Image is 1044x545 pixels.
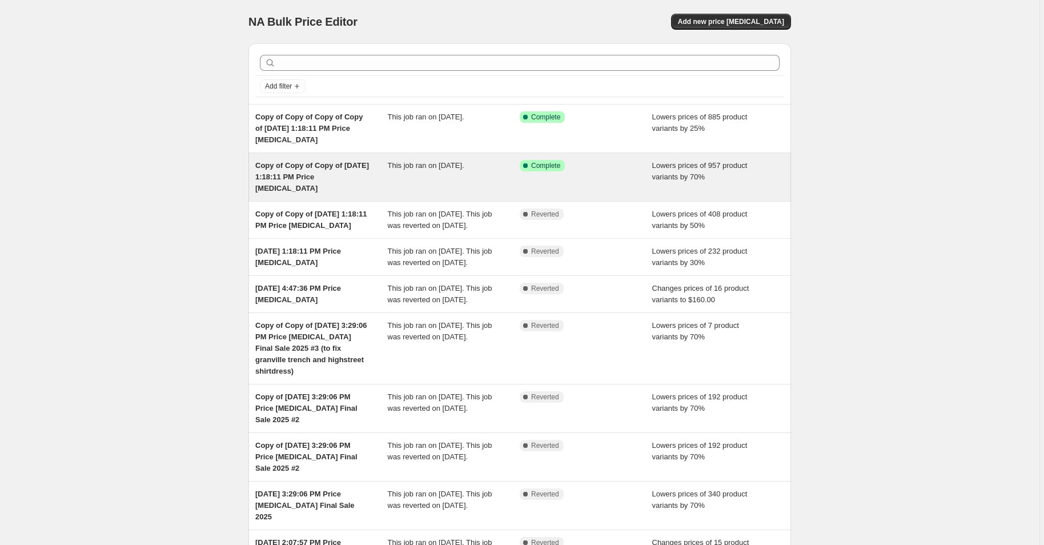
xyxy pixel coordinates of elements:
span: Copy of Copy of [DATE] 1:18:11 PM Price [MEDICAL_DATA] [255,210,367,230]
span: Lowers prices of 885 product variants by 25% [652,113,748,133]
span: This job ran on [DATE]. This job was reverted on [DATE]. [388,210,492,230]
span: Lowers prices of 7 product variants by 70% [652,321,739,341]
span: This job ran on [DATE]. This job was reverted on [DATE]. [388,490,492,510]
span: Reverted [531,284,559,293]
span: This job ran on [DATE]. This job was reverted on [DATE]. [388,321,492,341]
button: Add new price [MEDICAL_DATA] [671,14,791,30]
span: [DATE] 1:18:11 PM Price [MEDICAL_DATA] [255,247,341,267]
span: Complete [531,161,560,170]
span: NA Bulk Price Editor [248,15,358,28]
span: Reverted [531,210,559,219]
span: Reverted [531,392,559,402]
span: Lowers prices of 957 product variants by 70% [652,161,748,181]
span: This job ran on [DATE]. [388,113,464,121]
span: Copy of [DATE] 3:29:06 PM Price [MEDICAL_DATA] Final Sale 2025 #2 [255,441,358,472]
span: Add new price [MEDICAL_DATA] [678,17,784,26]
span: Reverted [531,247,559,256]
span: Lowers prices of 192 product variants by 70% [652,392,748,412]
span: Reverted [531,490,559,499]
span: This job ran on [DATE]. [388,161,464,170]
span: Lowers prices of 408 product variants by 50% [652,210,748,230]
span: Lowers prices of 232 product variants by 30% [652,247,748,267]
span: This job ran on [DATE]. This job was reverted on [DATE]. [388,247,492,267]
span: Complete [531,113,560,122]
span: Reverted [531,441,559,450]
span: Reverted [531,321,559,330]
span: Copy of Copy of Copy of [DATE] 1:18:11 PM Price [MEDICAL_DATA] [255,161,369,193]
span: [DATE] 3:29:06 PM Price [MEDICAL_DATA] Final Sale 2025 [255,490,355,521]
span: This job ran on [DATE]. This job was reverted on [DATE]. [388,392,492,412]
span: Changes prices of 16 product variants to $160.00 [652,284,749,304]
span: Lowers prices of 340 product variants by 70% [652,490,748,510]
span: This job ran on [DATE]. This job was reverted on [DATE]. [388,284,492,304]
span: Copy of [DATE] 3:29:06 PM Price [MEDICAL_DATA] Final Sale 2025 #2 [255,392,358,424]
span: This job ran on [DATE]. This job was reverted on [DATE]. [388,441,492,461]
span: Lowers prices of 192 product variants by 70% [652,441,748,461]
span: Add filter [265,82,292,91]
button: Add filter [260,79,306,93]
span: Copy of Copy of Copy of Copy of [DATE] 1:18:11 PM Price [MEDICAL_DATA] [255,113,363,144]
span: [DATE] 4:47:36 PM Price [MEDICAL_DATA] [255,284,341,304]
span: Copy of Copy of [DATE] 3:29:06 PM Price [MEDICAL_DATA] Final Sale 2025 #3 (to fix granville trenc... [255,321,367,375]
